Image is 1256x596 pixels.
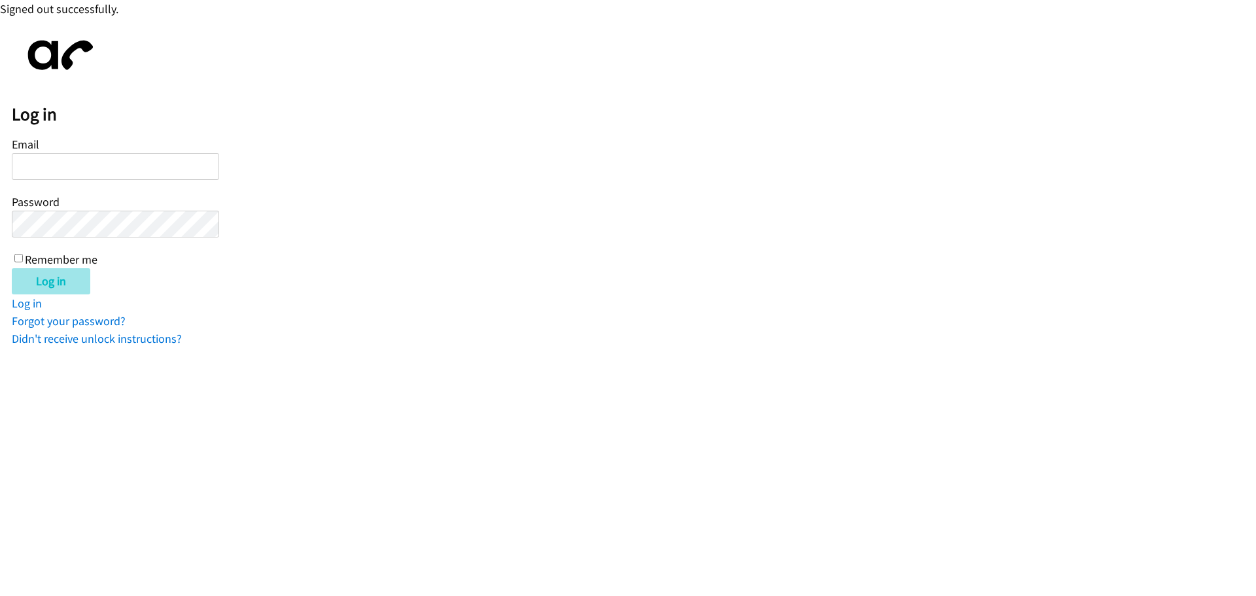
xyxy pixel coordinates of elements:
label: Remember me [25,252,97,267]
input: Log in [12,268,90,294]
a: Log in [12,296,42,311]
label: Password [12,194,60,209]
img: aphone-8a226864a2ddd6a5e75d1ebefc011f4aa8f32683c2d82f3fb0802fe031f96514.svg [12,29,103,81]
a: Didn't receive unlock instructions? [12,331,182,346]
label: Email [12,137,39,152]
h2: Log in [12,103,1256,126]
a: Forgot your password? [12,313,126,328]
